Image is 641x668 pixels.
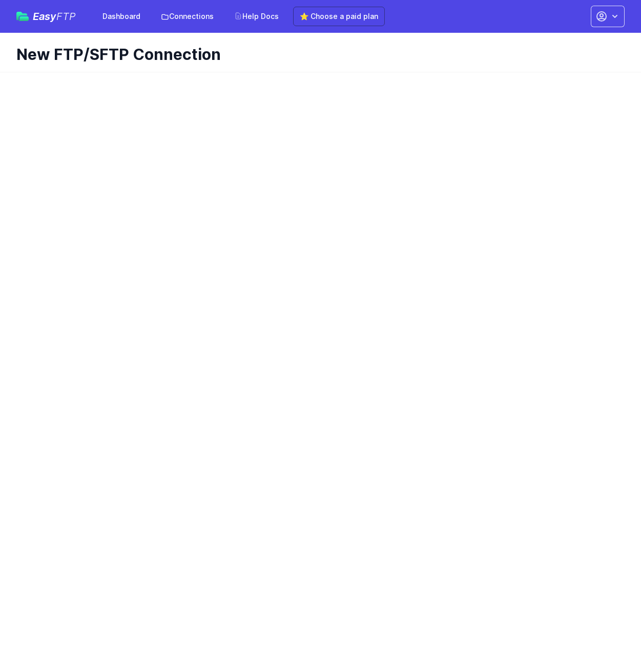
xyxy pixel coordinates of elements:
[96,7,147,26] a: Dashboard
[16,45,616,64] h1: New FTP/SFTP Connection
[56,10,76,23] span: FTP
[155,7,220,26] a: Connections
[16,11,76,22] a: EasyFTP
[33,11,76,22] span: Easy
[228,7,285,26] a: Help Docs
[293,7,385,26] a: ⭐ Choose a paid plan
[16,12,29,21] img: easyftp_logo.png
